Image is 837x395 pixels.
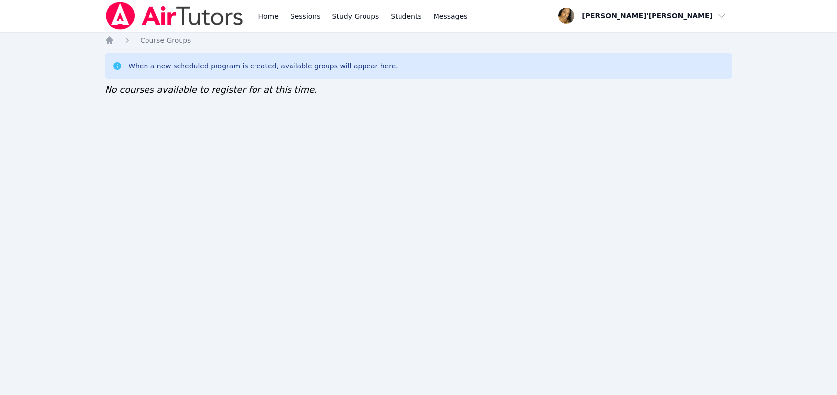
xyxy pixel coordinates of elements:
[128,61,398,71] div: When a new scheduled program is created, available groups will appear here.
[105,2,244,30] img: Air Tutors
[105,84,317,95] span: No courses available to register for at this time.
[140,35,191,45] a: Course Groups
[434,11,468,21] span: Messages
[140,36,191,44] span: Course Groups
[105,35,732,45] nav: Breadcrumb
